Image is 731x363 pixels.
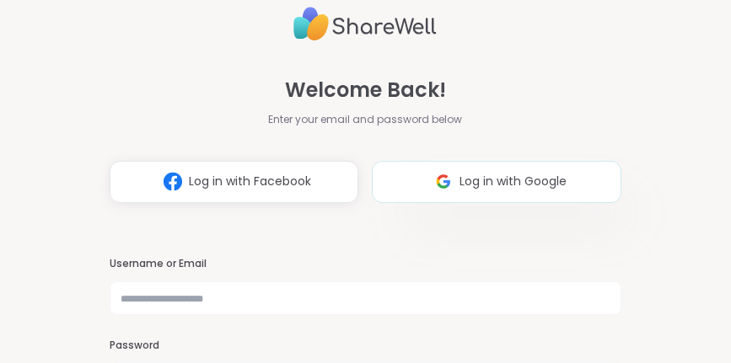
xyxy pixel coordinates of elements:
[427,166,460,197] img: ShareWell Logomark
[372,161,621,203] button: Log in with Google
[189,173,311,190] span: Log in with Facebook
[268,112,462,127] span: Enter your email and password below
[285,75,446,105] span: Welcome Back!
[110,339,621,353] h3: Password
[157,166,189,197] img: ShareWell Logomark
[110,257,621,271] h3: Username or Email
[460,173,567,190] span: Log in with Google
[110,161,358,203] button: Log in with Facebook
